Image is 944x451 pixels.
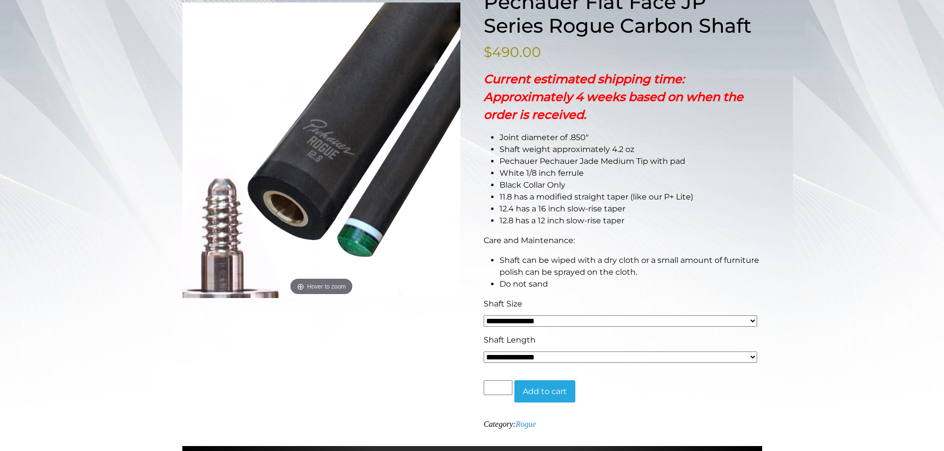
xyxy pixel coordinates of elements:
[500,155,762,167] li: Pechauer Pechauer Jade Medium Tip with pad
[500,191,762,203] li: 11.8 has a modified straight taper (like our P+ Lite)
[484,380,512,395] input: Product quantity
[500,254,762,278] li: Shaft can be wiped with a dry cloth or a small amount of furniture polish can be sprayed on the c...
[484,299,522,308] span: Shaft Size
[500,144,762,155] li: Shaft weight approximately 4.2 oz
[484,44,492,60] span: $
[500,179,762,191] li: Black Collar Only
[484,44,541,60] bdi: 490.00
[484,72,743,122] strong: Current estimated shipping time: Approximately 4 weeks based on when the order is received.
[182,2,461,299] img: new-jp-with-tip-jade.png
[484,235,762,247] p: Care and Maintenance:
[500,167,762,179] li: White 1/8 inch ferrule
[182,2,461,299] a: Hover to zoom
[484,420,536,428] span: Category:
[484,335,536,345] span: Shaft Length
[500,215,762,227] li: 12.8 has a 12 inch slow-rise taper
[500,203,762,215] li: 12.4 has a 16 inch slow-rise taper
[514,380,575,403] button: Add to cart
[516,420,536,428] a: Rogue
[500,132,762,144] li: Joint diameter of .850″
[500,278,762,290] li: Do not sand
